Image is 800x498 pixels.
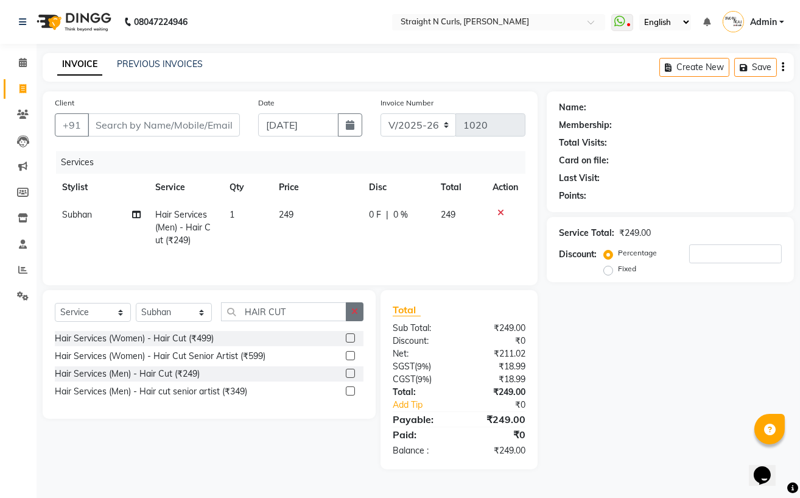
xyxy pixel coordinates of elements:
div: Paid: [384,427,459,442]
label: Fixed [618,263,636,274]
div: ₹18.99 [459,373,535,386]
label: Percentage [618,247,657,258]
th: Action [485,174,525,201]
div: ₹249.00 [459,386,535,399]
b: 08047224946 [134,5,188,39]
th: Total [433,174,485,201]
th: Qty [222,174,272,201]
div: Payable: [384,412,459,427]
div: Total Visits: [559,137,607,149]
div: Points: [559,190,586,202]
div: Hair Services (Women) - Hair Cut Senior Artist (₹599) [55,350,265,363]
div: Last Visit: [559,172,600,185]
div: Discount: [559,248,597,261]
span: 9% [418,374,429,384]
a: PREVIOUS INVOICES [117,59,203,69]
a: Add Tip [384,399,472,411]
div: ( ) [384,373,459,386]
div: Net: [384,347,459,360]
img: logo [31,5,114,39]
span: 249 [279,209,293,220]
th: Service [148,174,222,201]
div: Hair Services (Men) - Hair Cut (₹249) [55,368,200,380]
div: Service Total: [559,227,614,240]
span: 249 [441,209,455,220]
img: Admin [723,11,744,32]
div: Sub Total: [384,322,459,335]
a: INVOICE [57,54,102,76]
button: Create New [659,58,729,77]
button: Save [734,58,777,77]
div: Balance : [384,444,459,457]
span: Admin [750,16,777,29]
span: 0 F [369,208,381,221]
div: Discount: [384,335,459,347]
button: +91 [55,113,89,137]
label: Date [258,98,275,108]
div: Hair Services (Men) - Hair cut senior artist (₹349) [55,385,247,398]
th: Stylist [55,174,148,201]
input: Search or Scan [221,302,346,321]
label: Invoice Number [381,98,433,108]
span: 1 [230,209,234,220]
input: Search by Name/Mobile/Email/Code [88,113,240,137]
span: 9% [417,361,429,371]
span: 0 % [393,208,408,221]
div: ₹18.99 [459,360,535,373]
div: ₹249.00 [459,444,535,457]
label: Client [55,98,74,108]
span: | [386,208,388,221]
div: ( ) [384,360,459,373]
div: ₹249.00 [459,322,535,335]
span: Total [393,304,421,316]
span: Subhan [62,209,92,220]
div: ₹211.02 [459,347,535,360]
div: Card on file: [559,154,609,167]
div: Services [56,151,535,174]
div: Hair Services (Women) - Hair Cut (₹499) [55,332,214,345]
th: Price [272,174,362,201]
div: ₹249.00 [459,412,535,427]
span: CGST [393,374,415,385]
div: ₹249.00 [619,227,651,240]
div: Name: [559,101,586,114]
div: ₹0 [459,427,535,442]
div: ₹0 [471,399,534,411]
div: Membership: [559,119,612,132]
div: ₹0 [459,335,535,347]
iframe: chat widget [749,449,788,486]
div: Total: [384,386,459,399]
span: SGST [393,361,415,372]
th: Disc [362,174,433,201]
span: Hair Services (Men) - Hair Cut (₹249) [155,209,211,246]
